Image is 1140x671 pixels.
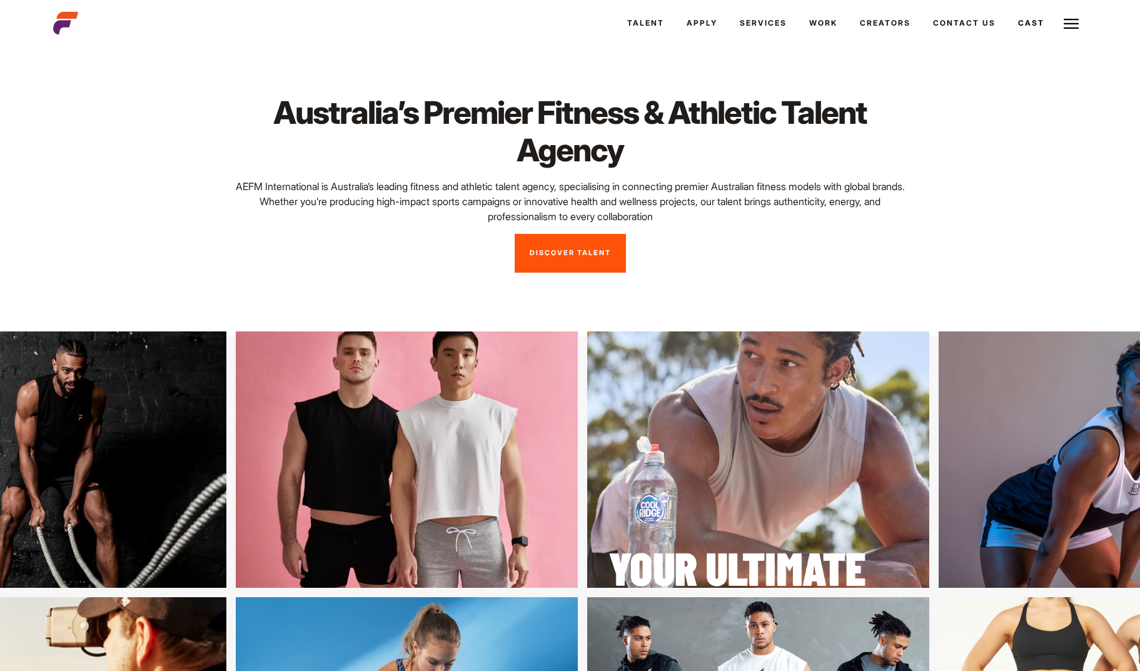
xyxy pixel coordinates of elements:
a: Talent [616,6,675,40]
img: klhjgf [178,331,520,588]
img: Burger icon [1064,16,1079,31]
a: Work [798,6,849,40]
a: Apply [675,6,729,40]
img: cropped-aefm-brand-fav-22-square.png [53,11,78,36]
img: mniugb [530,331,872,588]
a: Contact Us [922,6,1007,40]
a: Services [729,6,798,40]
a: Discover Talent [515,234,626,273]
h1: Australia’s Premier Fitness & Athletic Talent Agency [228,94,912,169]
p: AEFM International is Australia’s leading fitness and athletic talent agency, specialising in con... [228,179,912,224]
a: Creators [849,6,922,40]
a: Cast [1007,6,1056,40]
